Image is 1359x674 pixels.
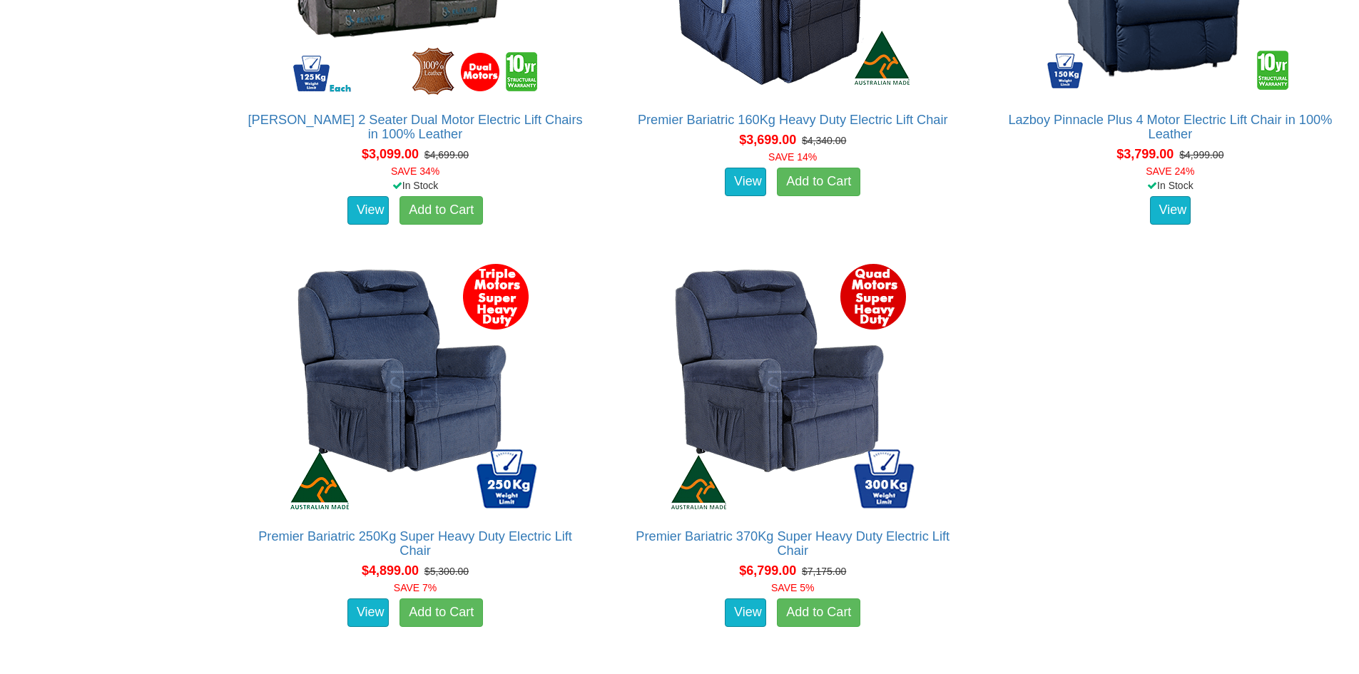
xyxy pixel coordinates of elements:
[725,168,766,196] a: View
[636,529,950,558] a: Premier Bariatric 370Kg Super Heavy Duty Electric Lift Chair
[771,582,814,593] font: SAVE 5%
[1150,196,1191,225] a: View
[777,168,860,196] a: Add to Cart
[1179,149,1223,160] del: $4,999.00
[234,178,596,193] div: In Stock
[777,598,860,627] a: Add to Cart
[399,598,483,627] a: Add to Cart
[725,598,766,627] a: View
[362,563,419,578] span: $4,899.00
[802,566,846,577] del: $7,175.00
[638,113,948,127] a: Premier Bariatric 160Kg Heavy Duty Electric Lift Chair
[739,133,796,147] span: $3,699.00
[391,165,439,177] font: SAVE 34%
[1008,113,1332,141] a: Lazboy Pinnacle Plus 4 Motor Electric Lift Chair in 100% Leather
[768,151,817,163] font: SAVE 14%
[347,196,389,225] a: View
[802,135,846,146] del: $4,340.00
[424,566,469,577] del: $5,300.00
[1116,147,1174,161] span: $3,799.00
[287,258,544,515] img: Premier Bariatric 250Kg Super Heavy Duty Electric Lift Chair
[399,196,483,225] a: Add to Cart
[739,563,796,578] span: $6,799.00
[347,598,389,627] a: View
[362,147,419,161] span: $3,099.00
[989,178,1351,193] div: In Stock
[424,149,469,160] del: $4,699.00
[664,258,921,515] img: Premier Bariatric 370Kg Super Heavy Duty Electric Lift Chair
[258,529,572,558] a: Premier Bariatric 250Kg Super Heavy Duty Electric Lift Chair
[248,113,583,141] a: [PERSON_NAME] 2 Seater Dual Motor Electric Lift Chairs in 100% Leather
[1146,165,1194,177] font: SAVE 24%
[394,582,437,593] font: SAVE 7%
